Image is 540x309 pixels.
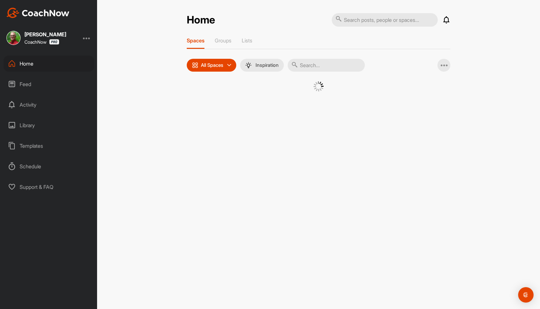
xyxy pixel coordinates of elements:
p: All Spaces [201,63,223,68]
input: Search... [288,59,365,72]
div: Home [4,56,94,72]
p: Groups [215,37,231,44]
p: Lists [242,37,252,44]
div: Schedule [4,158,94,174]
div: Feed [4,76,94,92]
img: CoachNow [6,8,69,18]
div: Library [4,117,94,133]
p: Spaces [187,37,204,44]
div: CoachNow [24,39,59,45]
div: Support & FAQ [4,179,94,195]
img: CoachNow Pro [49,39,59,45]
div: [PERSON_NAME] [24,32,66,37]
div: Activity [4,97,94,113]
p: Inspiration [256,63,279,68]
div: Templates [4,138,94,154]
img: G6gVgL6ErOh57ABN0eRmCEwV0I4iEi4d8EwaPGI0tHgoAbU4EAHFLEQAh+QQFCgALACwIAA4AGAASAAAEbHDJSesaOCdk+8xg... [313,81,324,92]
div: Open Intercom Messenger [518,287,534,303]
img: icon [192,62,198,68]
h2: Home [187,14,215,26]
img: menuIcon [245,62,252,68]
img: square_6fba295c58d9a8479cdb3b10322ea19b.jpg [6,31,21,45]
input: Search posts, people or spaces... [332,13,438,27]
